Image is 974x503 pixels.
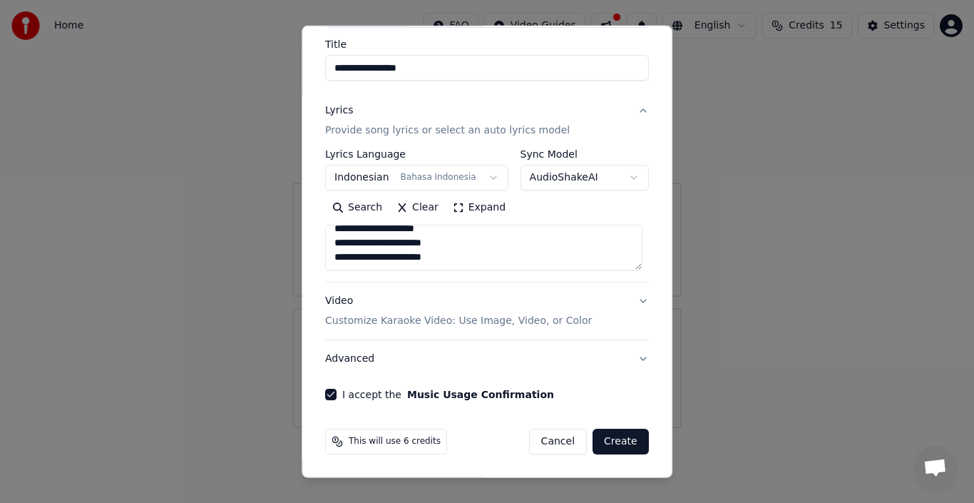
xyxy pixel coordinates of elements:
[325,314,592,328] p: Customize Karaoke Video: Use Image, Video, or Color
[325,340,649,377] button: Advanced
[446,196,513,219] button: Expand
[325,294,592,328] div: Video
[407,390,554,400] button: I accept the
[325,283,649,340] button: VideoCustomize Karaoke Video: Use Image, Video, or Color
[325,149,508,159] label: Lyrics Language
[325,103,353,118] div: Lyrics
[342,390,554,400] label: I accept the
[521,149,649,159] label: Sync Model
[325,39,649,49] label: Title
[529,429,587,454] button: Cancel
[325,123,570,138] p: Provide song lyrics or select an auto lyrics model
[325,149,649,282] div: LyricsProvide song lyrics or select an auto lyrics model
[389,196,446,219] button: Clear
[593,429,649,454] button: Create
[349,436,441,447] span: This will use 6 credits
[325,196,389,219] button: Search
[325,92,649,149] button: LyricsProvide song lyrics or select an auto lyrics model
